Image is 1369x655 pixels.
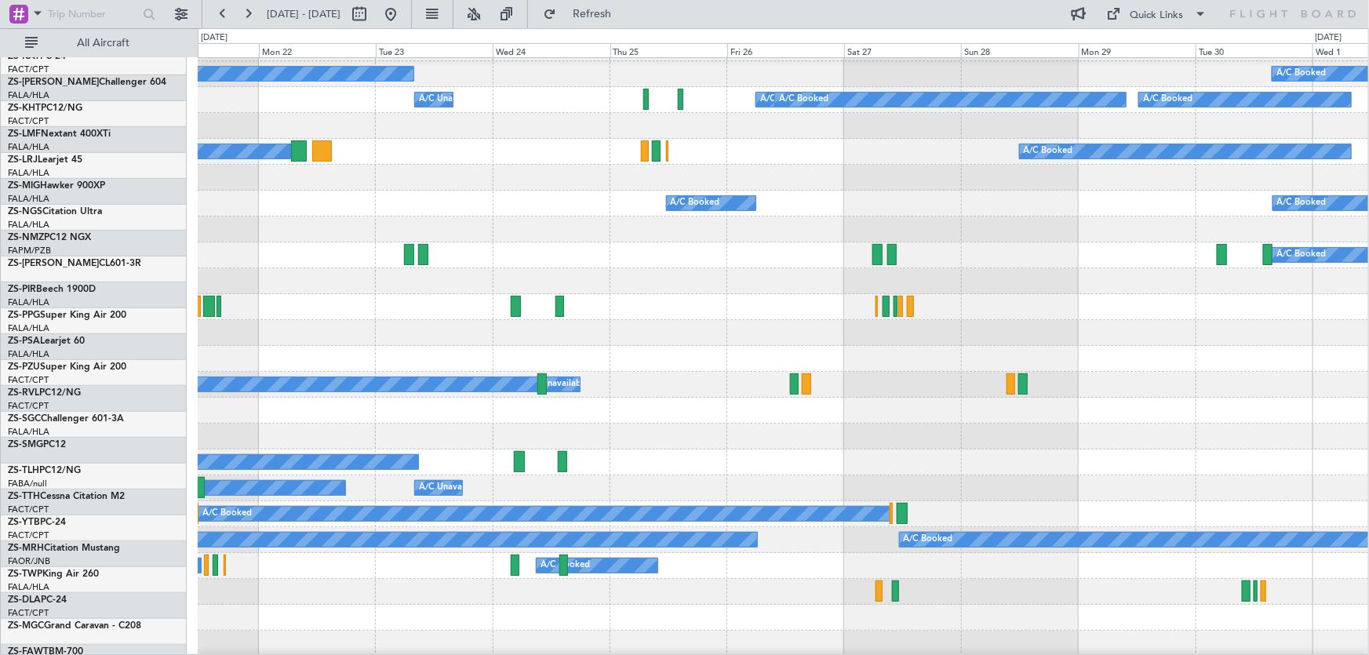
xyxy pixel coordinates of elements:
div: A/C Booked [904,528,953,551]
a: ZS-[PERSON_NAME]CL601-3R [8,259,141,268]
span: Refresh [559,9,625,20]
a: ZS-DLAPC-24 [8,595,67,605]
a: ZS-TTHCessna Citation M2 [8,492,125,501]
span: ZS-DLA [8,595,41,605]
a: FACT/CPT [8,115,49,127]
span: ZS-TLH [8,466,39,475]
a: FALA/HLA [8,89,49,101]
span: All Aircraft [41,38,166,49]
div: Wed 24 [493,43,610,57]
a: FACT/CPT [8,64,49,75]
div: Mon 22 [259,43,376,57]
a: FALA/HLA [8,167,49,179]
a: FACT/CPT [8,529,49,541]
span: ZS-MGC [8,621,44,631]
a: ZS-SMGPC12 [8,440,66,449]
div: A/C Booked [1276,62,1326,86]
a: FACT/CPT [8,504,49,515]
div: [DATE] [1315,31,1342,45]
a: ZS-PSALearjet 60 [8,337,85,346]
div: Sat 27 [844,43,961,57]
div: A/C Booked [1277,191,1327,215]
span: ZS-PIR [8,285,36,294]
div: A/C Unavailable [760,88,825,111]
a: ZS-LMFNextant 400XTi [8,129,111,139]
a: FALA/HLA [8,297,49,308]
a: ZS-[PERSON_NAME]Challenger 604 [8,78,166,87]
div: A/C Booked [541,554,590,577]
span: [DATE] - [DATE] [267,7,340,21]
a: ZS-YTBPC-24 [8,518,66,527]
div: Quick Links [1131,8,1184,24]
a: FACT/CPT [8,607,49,619]
a: ZS-LRJLearjet 45 [8,155,82,165]
a: ZS-MGCGrand Caravan - C208 [8,621,141,631]
div: [DATE] [201,31,228,45]
a: ZS-NGSCitation Ultra [8,207,102,217]
a: ZS-MIGHawker 900XP [8,181,105,191]
a: FACT/CPT [8,400,49,412]
a: FALA/HLA [8,322,49,334]
div: A/C Booked [1024,140,1073,163]
span: ZS-NGS [8,207,42,217]
button: Refresh [536,2,630,27]
a: ZS-RVLPC12/NG [8,388,81,398]
a: FAPM/PZB [8,245,51,257]
a: ZS-PPGSuper King Air 200 [8,311,126,320]
span: ZS-TTH [8,492,40,501]
a: ZS-NMZPC12 NGX [8,233,91,242]
span: ZS-NMZ [8,233,44,242]
a: FALA/HLA [8,141,49,153]
a: FALA/HLA [8,348,49,360]
div: Sun 21 [141,43,258,57]
div: Tue 30 [1196,43,1313,57]
a: FALA/HLA [8,219,49,231]
div: A/C Booked [1276,243,1326,267]
div: A/C Booked [671,191,720,215]
button: Quick Links [1099,2,1215,27]
a: ZS-TWPKing Air 260 [8,569,99,579]
div: Mon 29 [1079,43,1196,57]
div: Sun 28 [961,43,1078,57]
span: ZS-SMG [8,440,43,449]
div: Fri 26 [727,43,844,57]
div: Thu 25 [610,43,727,57]
a: ZS-SGCChallenger 601-3A [8,414,124,424]
span: ZS-MRH [8,544,44,553]
div: A/C Unavailable [419,88,484,111]
button: All Aircraft [17,31,170,56]
a: FALA/HLA [8,581,49,593]
div: Tue 23 [376,43,493,57]
a: ZS-PZUSuper King Air 200 [8,362,126,372]
span: ZS-LMF [8,129,41,139]
span: ZS-PZU [8,362,40,372]
a: FALA/HLA [8,193,49,205]
div: A/C Unavailable [523,373,588,396]
span: ZS-RVL [8,388,39,398]
span: ZS-[PERSON_NAME] [8,259,99,268]
a: FAOR/JNB [8,555,50,567]
div: A/C Unavailable [419,476,484,500]
input: Trip Number [48,2,138,26]
div: A/C Booked [1143,88,1192,111]
span: ZS-MIG [8,181,40,191]
span: ZS-[PERSON_NAME] [8,78,99,87]
a: ZS-KHTPC12/NG [8,104,82,113]
span: ZS-SGC [8,414,41,424]
span: ZS-PSA [8,337,40,346]
a: FALA/HLA [8,426,49,438]
a: ZS-MRHCitation Mustang [8,544,120,553]
a: ZS-TLHPC12/NG [8,466,81,475]
span: ZS-TWP [8,569,42,579]
a: FABA/null [8,478,47,489]
span: ZS-PPG [8,311,40,320]
div: A/C Booked [779,88,828,111]
span: ZS-LRJ [8,155,38,165]
a: FACT/CPT [8,374,49,386]
span: ZS-KHT [8,104,41,113]
div: A/C Booked [202,502,252,526]
span: ZS-YTB [8,518,40,527]
a: ZS-PIRBeech 1900D [8,285,96,294]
